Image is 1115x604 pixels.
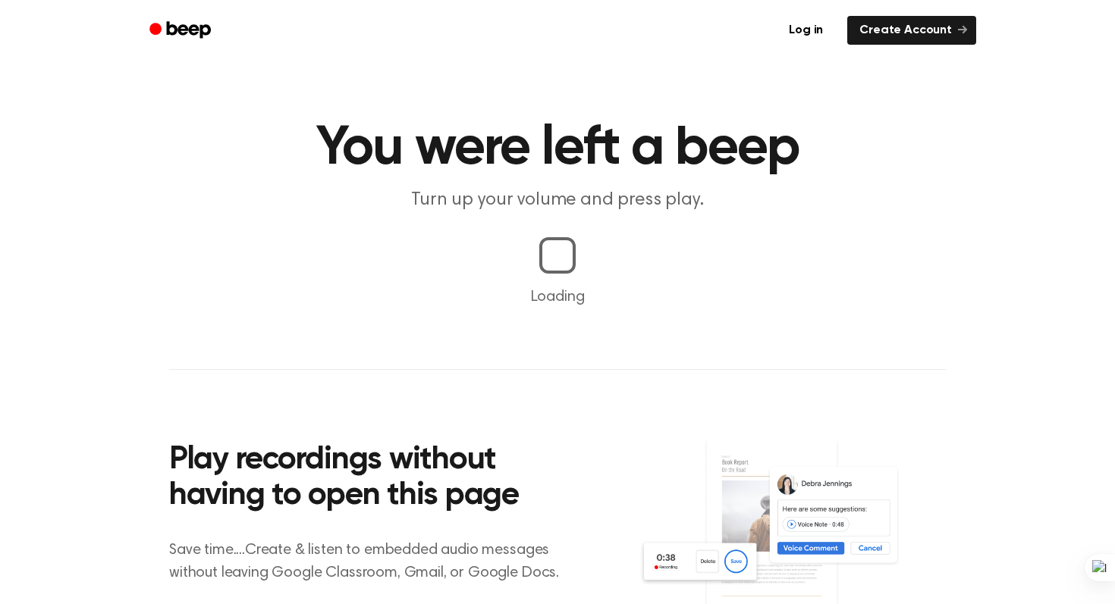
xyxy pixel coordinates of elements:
[18,286,1097,308] p: Loading
[169,121,946,176] h1: You were left a beep
[169,443,578,515] h2: Play recordings without having to open this page
[774,13,838,48] a: Log in
[169,539,578,584] p: Save time....Create & listen to embedded audio messages without leaving Google Classroom, Gmail, ...
[847,16,976,45] a: Create Account
[266,188,849,213] p: Turn up your volume and press play.
[139,16,225,45] a: Beep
